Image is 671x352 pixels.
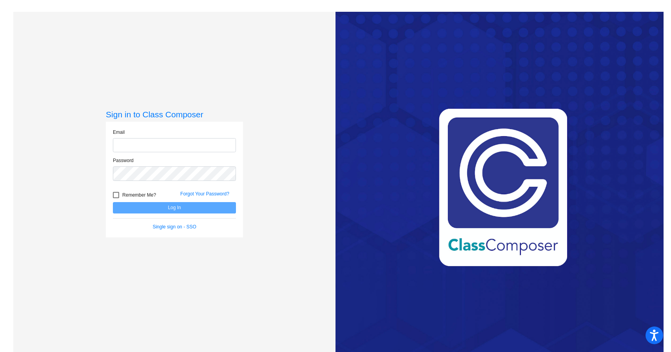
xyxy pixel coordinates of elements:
button: Log In [113,202,236,213]
label: Email [113,129,125,136]
h3: Sign in to Class Composer [106,109,243,119]
a: Single sign on - SSO [152,224,196,230]
label: Password [113,157,134,164]
a: Forgot Your Password? [180,191,229,197]
span: Remember Me? [122,190,156,200]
